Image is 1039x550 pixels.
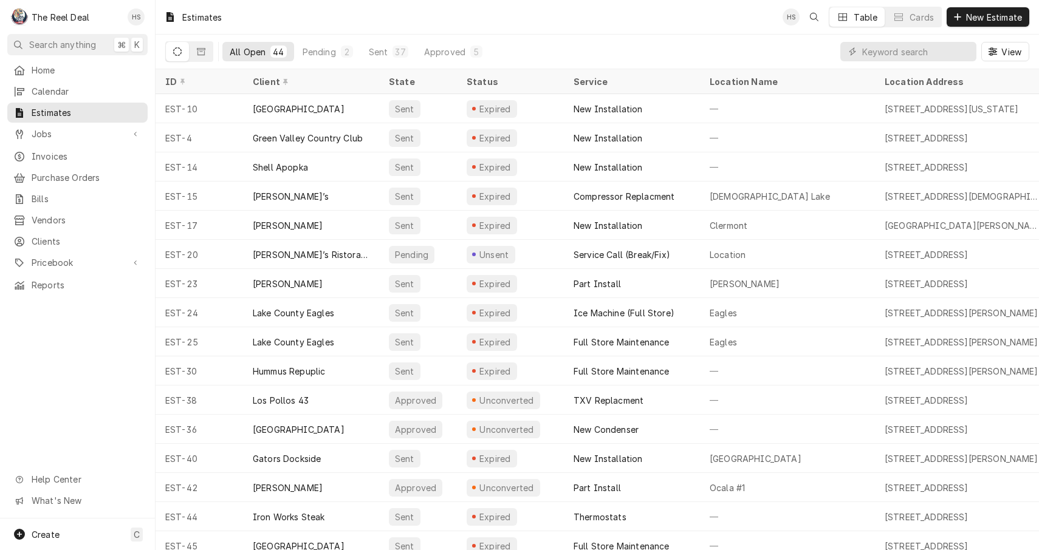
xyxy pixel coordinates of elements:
div: Sent [394,161,416,174]
div: EST-40 [156,444,243,473]
div: [STREET_ADDRESS] [885,161,969,174]
div: Approved [394,394,437,407]
div: Clermont [710,219,747,232]
div: New Installation [574,452,643,465]
div: All Open [230,46,266,58]
div: [PERSON_NAME]’s [253,190,329,203]
span: New Estimate [964,11,1024,24]
span: Pricebook [32,256,123,269]
div: Hummus Repuplic [253,365,325,378]
a: Bills [7,189,148,209]
div: [PERSON_NAME] [253,219,323,232]
div: Expired [478,132,512,144]
div: EST-42 [156,473,243,502]
div: Table [854,11,877,24]
div: [STREET_ADDRESS] [885,394,969,407]
div: [STREET_ADDRESS][PERSON_NAME] [885,452,1038,465]
div: Expired [478,511,512,523]
div: The Reel Deal's Avatar [11,8,28,25]
div: Thermostats [574,511,626,523]
div: Service [574,75,688,88]
div: Los Pollos 43 [253,394,309,407]
span: What's New [32,494,140,507]
div: [STREET_ADDRESS] [885,423,969,436]
a: Purchase Orders [7,168,148,188]
div: Full Store Maintenance [574,365,670,378]
span: C [134,528,140,541]
div: Expired [478,190,512,203]
div: EST-38 [156,385,243,415]
div: T [11,8,28,25]
span: ⌘ [117,38,126,51]
div: Part Install [574,277,621,290]
div: [GEOGRAPHIC_DATA] [710,452,801,465]
span: View [999,46,1024,58]
a: Go to Pricebook [7,253,148,273]
div: TXV Replacment [574,394,643,407]
div: Unconverted [478,481,535,494]
div: Sent [394,190,416,203]
div: EST-36 [156,415,243,444]
div: Gators Dockside [253,452,321,465]
div: 44 [273,46,284,58]
div: — [700,502,875,531]
button: View [981,42,1029,61]
span: Jobs [32,127,123,140]
a: Clients [7,231,148,251]
div: Full Store Maintenance [574,336,670,348]
div: Pending [394,248,430,261]
a: Go to Jobs [7,124,148,144]
span: Clients [32,235,142,248]
div: Iron Works Steak [253,511,325,523]
div: 2 [343,46,351,58]
a: Calendar [7,81,148,101]
div: [STREET_ADDRESS] [885,277,969,290]
div: State [389,75,447,88]
div: EST-15 [156,182,243,211]
a: Vendors [7,210,148,230]
a: Reports [7,275,148,295]
div: Eagles [710,307,737,319]
div: Ice Machine (Full Store) [574,307,674,319]
div: [PERSON_NAME] [253,481,323,494]
span: Reports [32,279,142,291]
div: New Installation [574,161,643,174]
div: — [700,385,875,415]
div: Location [710,248,746,261]
div: EST-17 [156,211,243,240]
div: Expired [478,277,512,290]
div: Sent [394,132,416,144]
button: Open search [804,7,824,27]
div: — [700,356,875,385]
div: Expired [478,103,512,115]
div: [STREET_ADDRESS][PERSON_NAME] [885,336,1038,348]
div: Expired [478,365,512,378]
div: [GEOGRAPHIC_DATA] [253,103,345,115]
div: Approved [394,423,437,436]
div: Part Install [574,481,621,494]
div: EST-44 [156,502,243,531]
div: Status [467,75,552,88]
div: Sent [394,219,416,232]
div: Unconverted [478,423,535,436]
div: New Installation [574,132,643,144]
div: Pending [303,46,336,58]
div: [PERSON_NAME] [710,277,780,290]
span: Create [32,529,60,540]
div: [STREET_ADDRESS] [885,132,969,144]
div: Ocala #1 [710,481,745,494]
div: [GEOGRAPHIC_DATA] [253,423,345,436]
div: Expired [478,452,512,465]
div: Unconverted [478,394,535,407]
div: [PERSON_NAME] [253,277,323,290]
div: Compressor Replacment [574,190,674,203]
div: Heath Strawbridge's Avatar [128,8,145,25]
div: — [700,152,875,182]
div: Expired [478,219,512,232]
span: Estimates [32,106,142,119]
div: Unsent [478,248,510,261]
div: EST-4 [156,123,243,152]
span: Bills [32,192,142,205]
span: Search anything [29,38,96,51]
div: [STREET_ADDRESS] [885,481,969,494]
